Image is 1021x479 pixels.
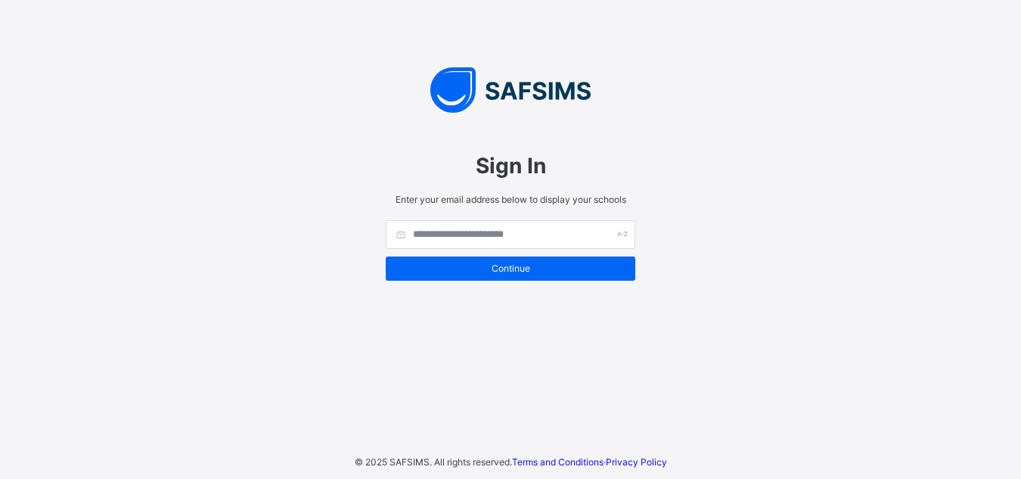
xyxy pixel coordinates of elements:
[397,263,624,274] span: Continue
[512,456,667,468] span: ·
[371,67,650,113] img: SAFSIMS Logo
[606,456,667,468] a: Privacy Policy
[386,194,635,205] span: Enter your email address below to display your schools
[512,456,604,468] a: Terms and Conditions
[386,153,635,179] span: Sign In
[355,456,512,468] span: © 2025 SAFSIMS. All rights reserved.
